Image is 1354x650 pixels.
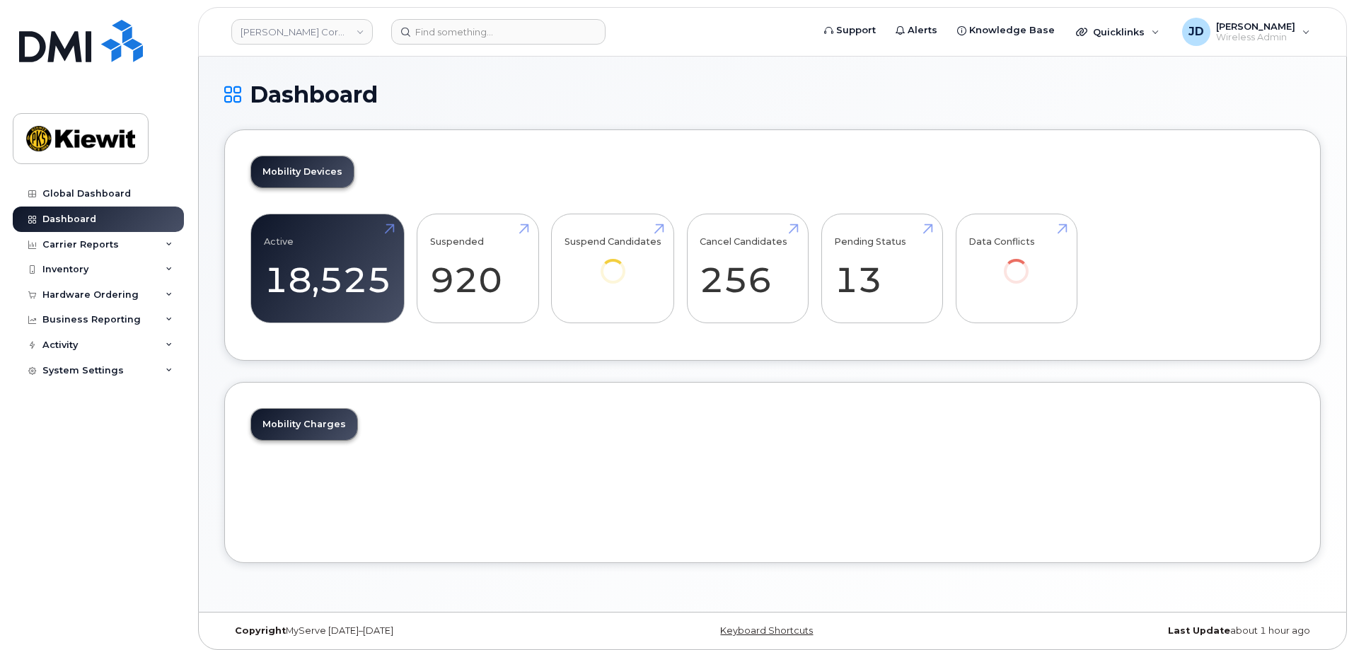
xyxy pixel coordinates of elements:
a: Pending Status 13 [834,222,930,315]
strong: Copyright [235,625,286,636]
a: Data Conflicts [968,222,1064,303]
a: Cancel Candidates 256 [700,222,795,315]
a: Mobility Devices [251,156,354,187]
a: Keyboard Shortcuts [720,625,813,636]
div: about 1 hour ago [955,625,1321,637]
a: Suspended 920 [430,222,526,315]
div: MyServe [DATE]–[DATE] [224,625,590,637]
a: Suspend Candidates [565,222,661,303]
h1: Dashboard [224,82,1321,107]
a: Mobility Charges [251,409,357,440]
a: Active 18,525 [264,222,391,315]
strong: Last Update [1168,625,1230,636]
